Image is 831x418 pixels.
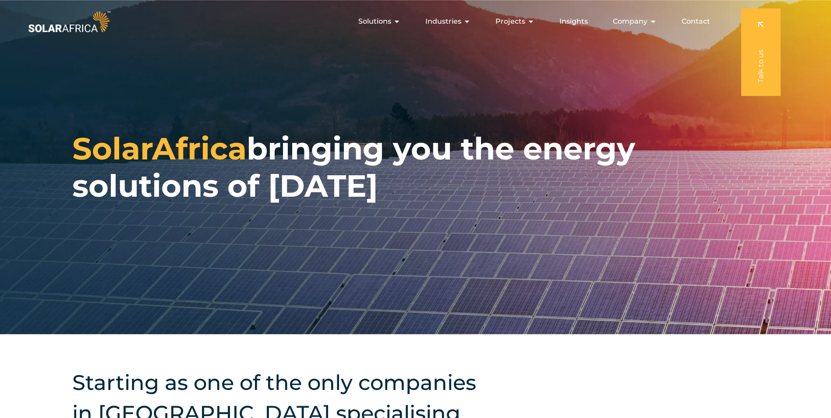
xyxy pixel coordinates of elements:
span: Company [613,16,647,27]
nav: Menu [112,13,717,30]
span: Solutions [358,16,391,27]
a: Insights [559,16,588,27]
div: Menu Toggle [112,13,717,30]
h1: bringing you the energy solutions of [DATE] [72,130,759,205]
span: Projects [495,16,525,27]
a: Contact [682,16,710,27]
span: SolarAfrica [72,130,247,167]
span: Industries [425,16,461,27]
